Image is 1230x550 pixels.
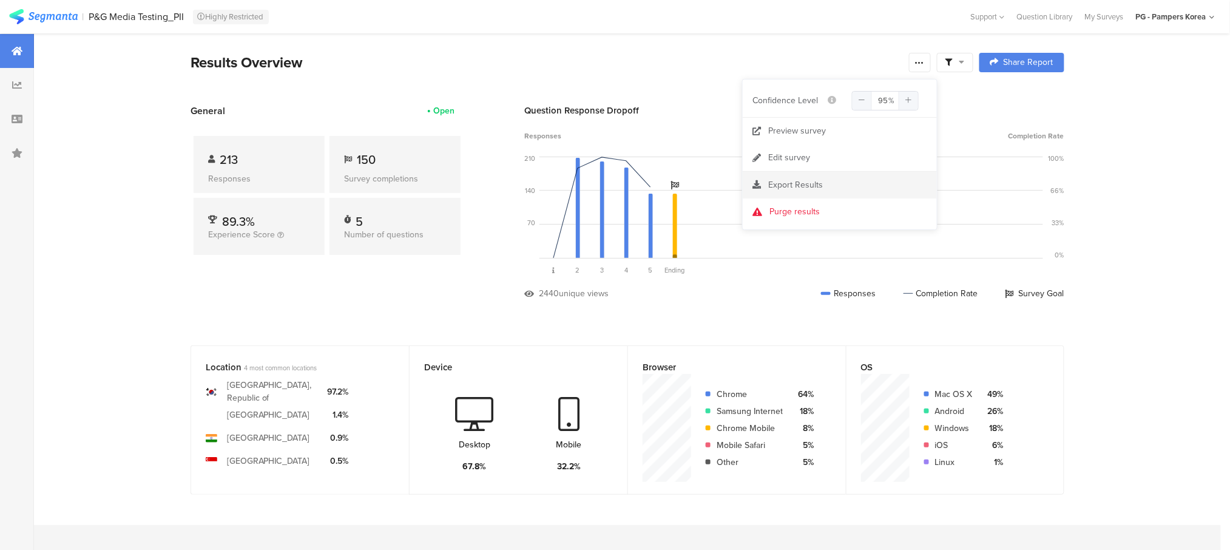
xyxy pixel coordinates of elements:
[208,172,310,185] div: Responses
[227,432,310,444] div: [GEOGRAPHIC_DATA]
[459,438,490,451] div: Desktop
[1009,131,1064,141] span: Completion Rate
[904,287,978,300] div: Completion Rate
[344,172,446,185] div: Survey completions
[206,361,374,374] div: Location
[433,104,454,117] div: Open
[717,422,783,435] div: Chrome Mobile
[935,405,973,418] div: Android
[524,131,561,141] span: Responses
[792,456,814,469] div: 5%
[935,439,973,452] div: iOS
[208,228,275,241] span: Experience Score
[193,10,269,24] div: Highly Restricted
[83,10,84,24] div: |
[1049,154,1064,163] div: 100%
[227,409,310,421] div: [GEOGRAPHIC_DATA]
[743,144,937,171] a: Edit survey
[525,186,535,195] div: 140
[1136,11,1206,22] div: PG - Pampers Korea
[861,361,1029,374] div: OS
[852,91,919,110] input: Confidence Level
[222,212,255,231] span: 89.3%
[821,287,876,300] div: Responses
[600,265,604,275] span: 3
[792,439,814,452] div: 5%
[1005,287,1064,300] div: Survey Goal
[769,206,820,218] div: Purge results
[527,218,535,228] div: 70
[1079,11,1130,22] a: My Surveys
[1011,11,1079,22] a: Question Library
[576,265,580,275] span: 2
[982,456,1004,469] div: 1%
[356,212,363,225] div: 5
[768,125,826,137] div: Preview survey
[227,379,318,404] div: [GEOGRAPHIC_DATA], Republic of
[227,455,310,467] div: [GEOGRAPHIC_DATA]
[982,388,1004,401] div: 49%
[463,460,487,473] div: 67.8%
[717,405,783,418] div: Samsung Internet
[935,422,973,435] div: Windows
[792,405,814,418] div: 18%
[792,388,814,401] div: 64%
[244,363,317,373] span: 4 most common locations
[1055,250,1064,260] div: 0%
[328,432,349,444] div: 0.9%
[191,104,225,118] span: General
[524,154,535,163] div: 210
[792,422,814,435] div: 8%
[624,265,628,275] span: 4
[649,265,653,275] span: 5
[557,460,581,473] div: 32.2%
[328,455,349,467] div: 0.5%
[559,287,609,300] div: unique views
[344,228,424,241] span: Number of questions
[328,385,349,398] div: 97.2%
[717,439,783,452] div: Mobile Safari
[1052,218,1064,228] div: 33%
[752,94,818,107] span: Confidence Level
[889,95,895,106] span: %
[717,388,783,401] div: Chrome
[524,104,1064,117] div: Question Response Dropoff
[328,409,349,421] div: 1.4%
[9,9,78,24] img: segmanta logo
[935,456,973,469] div: Linux
[424,361,593,374] div: Device
[220,151,238,169] span: 213
[671,181,679,189] i: Survey Goal
[191,52,903,73] div: Results Overview
[971,7,1005,26] div: Support
[768,152,810,164] div: Edit survey
[357,151,376,169] span: 150
[89,11,184,22] div: P&G Media Testing_PII
[743,118,937,144] a: Preview survey
[768,178,823,191] span: Export Results
[556,438,582,451] div: Mobile
[982,405,1004,418] div: 26%
[643,361,811,374] div: Browser
[982,439,1004,452] div: 6%
[1051,186,1064,195] div: 66%
[935,388,973,401] div: Mac OS X
[663,265,687,275] div: Ending
[982,422,1004,435] div: 18%
[1004,58,1053,67] span: Share Report
[539,287,559,300] div: 2440
[717,456,783,469] div: Other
